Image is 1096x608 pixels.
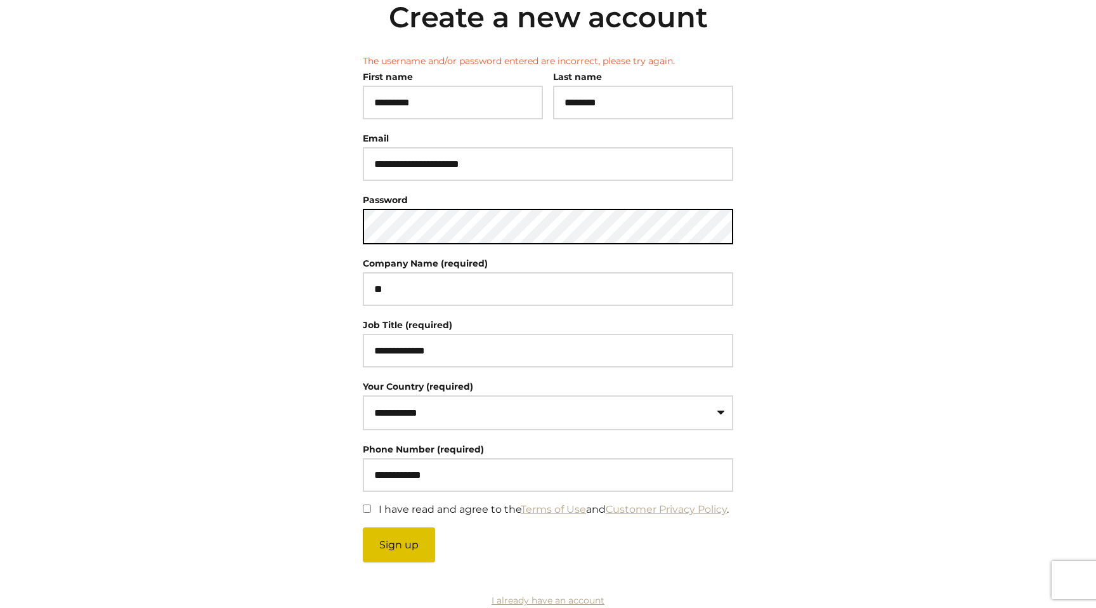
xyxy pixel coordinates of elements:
[363,191,408,209] label: Password
[363,129,389,147] label: Email
[363,71,413,83] label: First name
[521,503,586,515] a: Terms of Use
[363,55,733,68] li: The username and/or password entered are incorrect, please try again.
[606,503,727,515] a: Customer Privacy Policy
[363,527,435,562] button: Sign up
[363,381,473,392] label: Your Country (required)
[363,254,488,272] label: Company Name (required)
[379,503,729,515] label: I have read and agree to the and .
[363,440,484,458] label: Phone Number (required)
[492,595,604,606] a: I already have an account
[553,71,602,83] label: Last name
[363,316,452,334] label: Job Title (required)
